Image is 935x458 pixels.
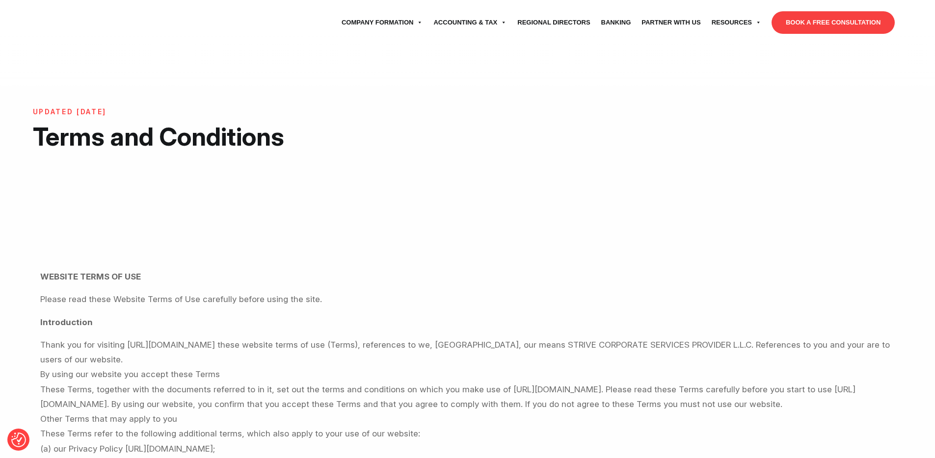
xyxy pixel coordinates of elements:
a: Accounting & Tax [428,9,512,36]
h6: UPDATED [DATE] [33,108,407,116]
img: Revisit consent button [11,433,26,447]
a: Company Formation [336,9,428,36]
strong: WEBSITE TERMS OF USE [40,272,141,281]
a: BOOK A FREE CONSULTATION [772,11,895,34]
a: Regional Directors [512,9,595,36]
a: Partner with Us [636,9,706,36]
p: Please read these Website Terms of Use carefully before using the site. [40,292,895,306]
button: Consent Preferences [11,433,26,447]
a: Resources [706,9,767,36]
img: svg+xml;nitro-empty-id=MTU2OjExNQ==-1;base64,PHN2ZyB2aWV3Qm94PSIwIDAgNzU4IDI1MSIgd2lkdGg9Ijc1OCIg... [40,10,114,35]
h1: Terms and Conditions [33,121,407,152]
a: Banking [596,9,637,36]
strong: Introduction [40,317,93,327]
